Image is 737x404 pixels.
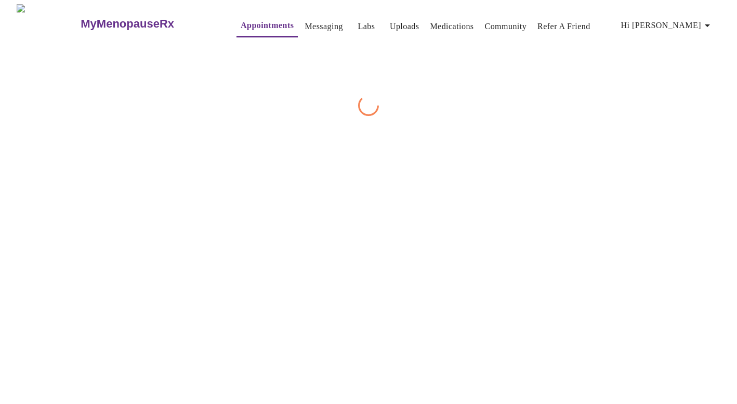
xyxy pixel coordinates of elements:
[236,15,298,37] button: Appointments
[533,16,595,37] button: Refer a Friend
[241,18,294,33] a: Appointments
[386,16,424,37] button: Uploads
[305,19,343,34] a: Messaging
[81,17,174,31] h3: MyMenopauseRx
[481,16,531,37] button: Community
[17,4,80,43] img: MyMenopauseRx Logo
[537,19,590,34] a: Refer a Friend
[390,19,419,34] a: Uploads
[358,19,375,34] a: Labs
[430,19,473,34] a: Medications
[617,15,718,36] button: Hi [PERSON_NAME]
[485,19,527,34] a: Community
[621,18,714,33] span: Hi [PERSON_NAME]
[80,6,216,42] a: MyMenopauseRx
[350,16,383,37] button: Labs
[426,16,478,37] button: Medications
[300,16,347,37] button: Messaging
